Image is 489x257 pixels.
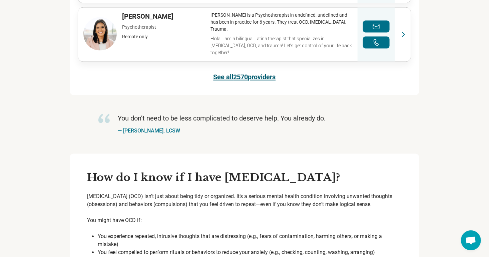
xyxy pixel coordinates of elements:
[87,217,402,225] p: You might have OCD if:
[98,233,402,249] li: You experience repeated, intrusive thoughts that are distressing (e.g., fears of contamination, h...
[98,249,402,257] li: You feel compelled to perform rituals or behaviors to reduce your anxiety (e.g., checking, counti...
[87,193,402,209] p: [MEDICAL_DATA] (OCD) isn’t just about being tidy or organized. It’s a serious mental health condi...
[123,128,180,134] a: [PERSON_NAME], LCSW
[213,73,276,82] a: See all2570providers
[363,21,390,33] button: Send a message
[87,171,402,185] h3: How do I know if I have [MEDICAL_DATA]?
[461,230,481,250] div: Open chat
[118,114,326,123] p: You don’t need to be less complicated to deserve help. You already do.
[363,37,390,49] button: Make a phone call
[118,127,326,135] p: —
